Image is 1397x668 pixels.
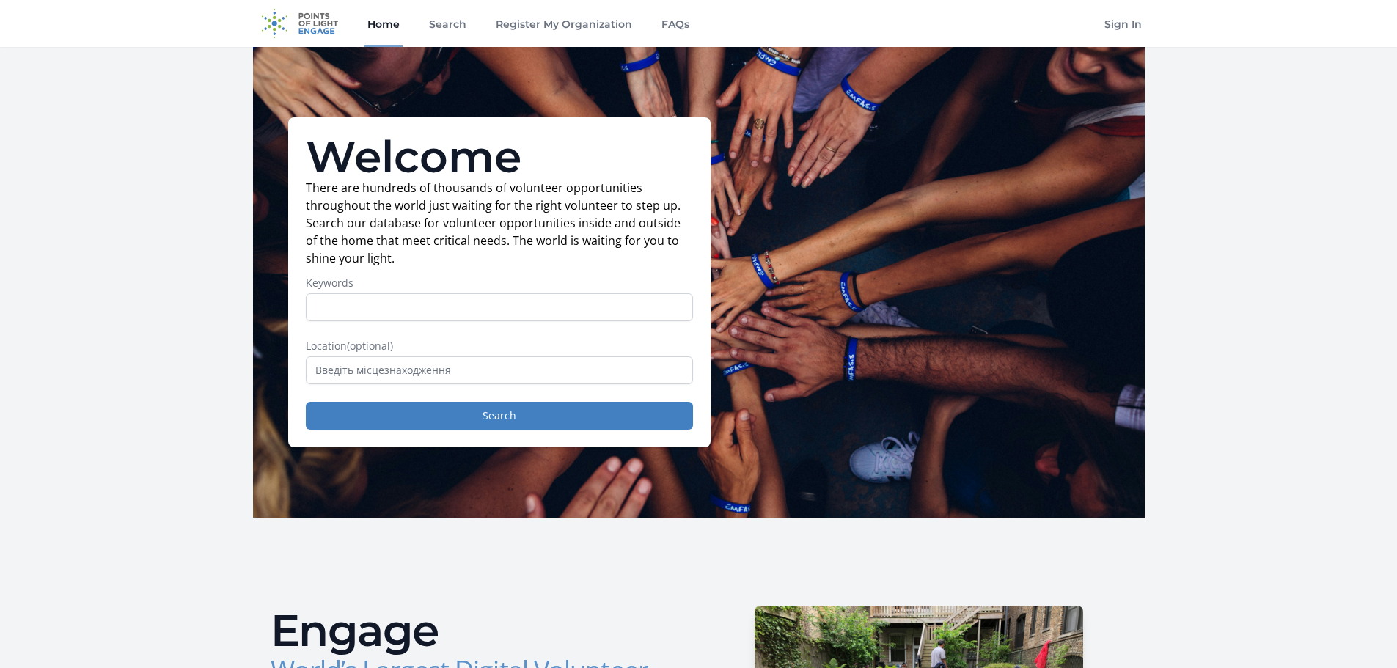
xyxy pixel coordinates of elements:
span: (optional) [347,339,393,353]
label: Keywords [306,276,693,290]
input: Введіть місцезнаходження [306,356,693,384]
label: Location [306,339,693,353]
h2: Engage [271,609,687,653]
p: There are hundreds of thousands of volunteer opportunities throughout the world just waiting for ... [306,179,693,267]
button: Search [306,402,693,430]
h1: Welcome [306,135,693,179]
